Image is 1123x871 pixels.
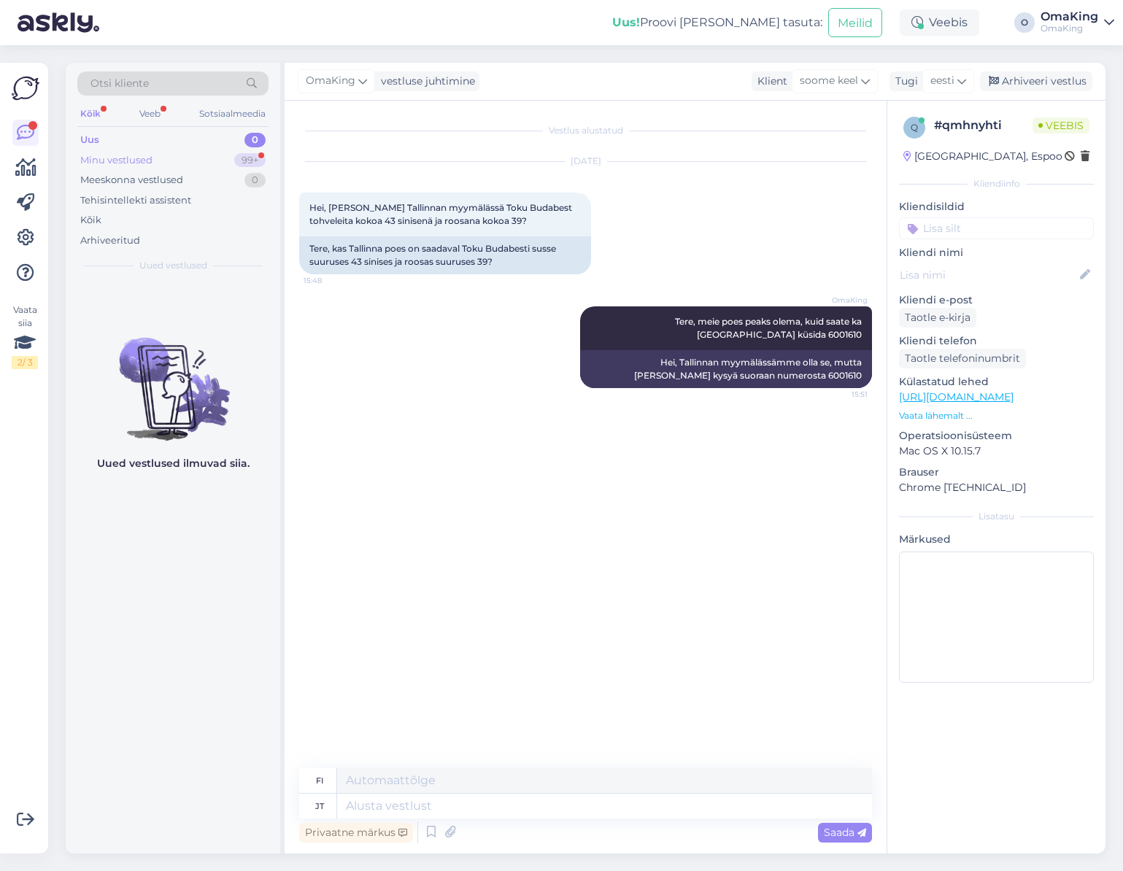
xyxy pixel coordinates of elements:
[139,260,207,271] font: Uued vestlused
[1021,17,1028,28] font: O
[979,511,1014,522] font: Lisatasu
[899,293,973,306] font: Kliendi e-post
[973,178,1020,189] font: Kliendiinfo
[90,77,149,90] font: Otsi kliente
[899,246,963,259] font: Kliendi nimi
[1046,119,1084,132] font: Veebis
[675,316,864,340] font: Tere, meie poes peaks olema, kuid saate ka [GEOGRAPHIC_DATA] küsida 6001610
[18,357,23,368] font: 2
[252,174,258,185] font: 0
[828,8,882,36] button: Meilid
[304,276,322,285] font: 15:48
[905,352,1020,365] font: Taotle telefoninumbrit
[899,481,1026,494] font: Chrome [TECHNICAL_ID]
[612,15,640,29] font: Uus!
[824,826,854,839] font: Saada
[757,74,787,88] font: Klient
[900,267,1077,283] input: Lisa nimi
[80,234,140,246] font: Arhiveeritud
[305,826,395,839] font: Privaatne märkus
[139,108,161,119] font: Veeb
[1002,74,1087,88] font: Arhiveeri vestlus
[80,214,101,225] font: Kõik
[309,202,574,226] font: Hei, [PERSON_NAME] Tallinnan myymälässä Toku Budabest tohveleita kokoa 43 sinisenä ja roosana kok...
[252,133,258,145] font: 0
[899,465,939,479] font: Brauser
[852,390,868,399] font: 15:51
[80,133,99,145] font: Uus
[80,194,191,206] font: Tehisintellekti assistent
[549,125,623,136] font: Vestlus alustatud
[1041,23,1083,34] font: OmaKing
[571,155,601,166] font: [DATE]
[899,375,989,388] font: Külastatud lehed
[895,74,918,88] font: Tugi
[899,200,965,213] font: Kliendisildid
[930,74,954,87] font: eesti
[242,154,258,166] font: 99+
[899,429,1012,442] font: Operatsioonisüsteem
[914,150,1062,163] font: [GEOGRAPHIC_DATA], Espoo
[306,74,355,87] font: OmaKing
[911,122,918,133] font: q
[905,311,970,324] font: Taotle e-kirja
[23,357,33,368] font: / 3
[899,334,977,347] font: Kliendi telefon
[80,154,153,166] font: Minu vestlused
[315,801,324,811] font: jt
[381,74,475,88] font: vestluse juhtimine
[838,16,873,30] font: Meilid
[13,304,37,328] font: Vaata siia
[899,410,973,421] font: Vaata lähemalt ...
[899,217,1094,239] input: Lisa silt
[1041,11,1114,34] a: OmaKingOmaKing
[1041,9,1098,23] font: OmaKing
[97,457,250,470] font: Uued vestlused ilmuvad siia.
[942,118,1002,132] font: qmhnyhti
[316,775,323,786] font: fi
[899,444,981,457] font: Mac OS X 10.15.7
[934,118,942,132] font: #
[832,295,868,305] font: OmaKing
[640,15,822,29] font: Proovi [PERSON_NAME] tasuta:
[80,174,183,185] font: Meeskonna vestlused
[66,311,280,443] img: Vestlusi pole
[929,15,968,29] font: Veebis
[800,74,858,87] font: soome keel
[899,533,951,546] font: Märkused
[899,390,1014,403] a: [URL][DOMAIN_NAME]
[634,357,864,381] font: Hei, Tallinnan myymälässämme olla se, mutta [PERSON_NAME] kysyä suoraan numerosta 6001610
[12,74,39,102] img: Askly logo
[309,243,558,267] font: Tere, kas Tallinna poes on saadaval Toku Budabesti susse suuruses 43 sinises ja roosas suuruses 39?
[80,108,101,119] font: Kõik
[199,108,266,119] font: Sotsiaalmeedia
